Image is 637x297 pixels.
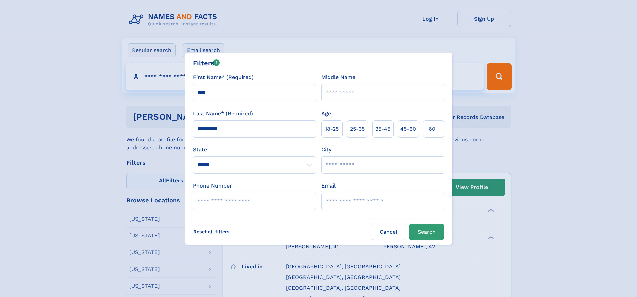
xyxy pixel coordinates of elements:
span: 45‑60 [400,125,416,133]
label: Cancel [371,224,406,240]
label: Email [321,182,336,190]
span: 25‑35 [350,125,365,133]
span: 60+ [429,125,439,133]
div: Filters [193,58,220,68]
label: Last Name* (Required) [193,109,253,118]
label: Reset all filters [189,224,234,240]
label: State [193,146,316,154]
label: City [321,146,331,154]
label: Middle Name [321,73,355,81]
span: 35‑45 [375,125,390,133]
label: Age [321,109,331,118]
span: 18‑25 [325,125,339,133]
label: Phone Number [193,182,232,190]
label: First Name* (Required) [193,73,254,81]
button: Search [409,224,444,240]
